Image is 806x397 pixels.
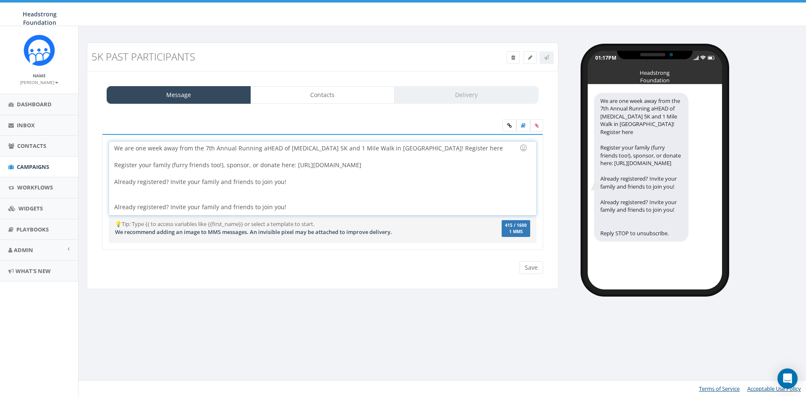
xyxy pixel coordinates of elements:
small: Name [33,73,46,79]
div: 💡Tip: Type {{ to access variables like {{first_name}} or select a template to start. [109,220,465,236]
span: 1 MMS [505,230,527,234]
span: What's New [16,267,51,275]
span: Edit Campaign [528,54,532,61]
span: Admin [14,246,33,254]
span: Dashboard [17,100,52,108]
a: Terms of Service [699,385,740,392]
div: Already registered? Invite your family and friends to join you! [114,195,526,220]
div: Open Intercom Messenger [777,368,798,389]
a: Contacts [251,86,395,104]
span: Workflows [17,184,53,191]
span: Attach your media [530,119,543,132]
span: Inbox [17,121,35,129]
div: We are one week away from the 7th Annual Running aHEAD of [MEDICAL_DATA] 5K and 1 Mile Walk in [G... [109,142,536,215]
span: We recommend adding an image to MMS messages. An invisible pixel may be attached to improve deliv... [115,228,392,236]
h3: 5K Past Participants [92,51,435,62]
div: We are one week away from the 7th Annual Running aHEAD of [MEDICAL_DATA] 5K and 1 Mile Walk in [G... [594,93,688,242]
input: Save [519,261,543,274]
div: Headstrong Foundation [634,69,676,73]
img: Rally_platform_Icon_1.png [24,34,55,66]
div: Register your family (furry friends too!), sponsor, or donate here: [URL][DOMAIN_NAME] Already re... [114,152,526,220]
span: Campaigns [17,163,49,171]
small: [PERSON_NAME] [20,79,58,85]
a: Message [107,86,251,104]
a: Acceptable Use Policy [747,385,801,392]
span: Delete Campaign [511,54,515,61]
label: Insert Template Text [516,119,530,132]
div: Use the TAB key to insert emoji faster [518,143,529,153]
span: Contacts [17,142,46,150]
span: Widgets [18,205,43,212]
span: Playbooks [16,226,49,233]
a: [PERSON_NAME] [20,78,58,86]
div: 01:17PM [595,54,616,61]
span: 415 / 1600 [505,223,527,228]
span: Headstrong Foundation [23,10,57,26]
